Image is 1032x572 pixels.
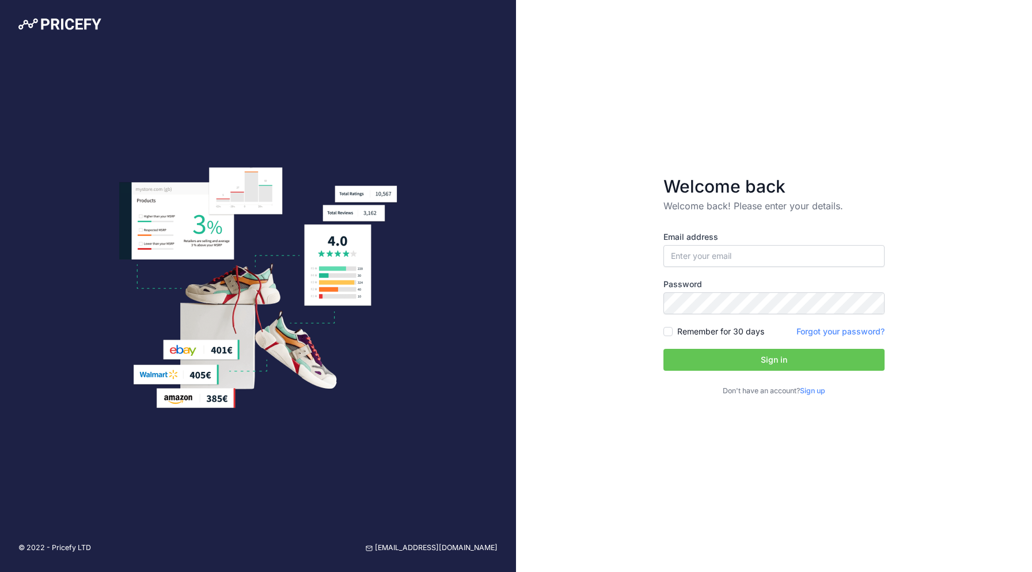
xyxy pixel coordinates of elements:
[796,326,885,336] a: Forgot your password?
[663,231,885,243] label: Email address
[663,386,885,397] p: Don't have an account?
[663,245,885,267] input: Enter your email
[663,176,885,197] h3: Welcome back
[663,349,885,371] button: Sign in
[18,543,91,554] p: © 2022 - Pricefy LTD
[366,543,498,554] a: [EMAIL_ADDRESS][DOMAIN_NAME]
[18,18,101,30] img: Pricefy
[677,326,764,337] label: Remember for 30 days
[663,199,885,213] p: Welcome back! Please enter your details.
[800,386,825,395] a: Sign up
[663,279,885,290] label: Password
